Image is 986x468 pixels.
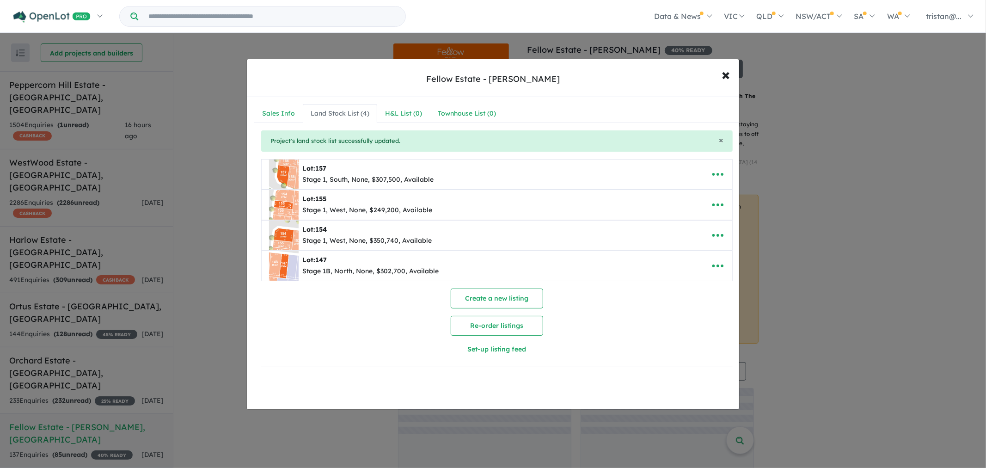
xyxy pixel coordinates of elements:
b: Lot: [302,195,326,203]
img: Fellow%20Estate%20-%20Wollert%20-%20Lot%20157___1752204782.jpg [269,160,299,189]
div: Stage 1, South, None, $307,500, Available [302,174,434,185]
div: Sales Info [262,108,295,119]
span: × [719,135,723,145]
input: Try estate name, suburb, builder or developer [140,6,404,26]
img: Fellow%20Estate%20-%20Wollert%20-%20Lot%20147___1750726580.jpg [269,251,299,281]
button: Re-order listings [451,316,543,336]
button: Set-up listing feed [379,339,615,359]
div: Stage 1, West, None, $249,200, Available [302,205,432,216]
div: Project's land stock list successfully updated. [261,130,733,152]
img: Fellow%20Estate%20-%20Wollert%20-%20Lot%20154___1752204680.jpg [269,221,299,250]
span: 155 [315,195,326,203]
button: Close [719,136,723,144]
span: 157 [315,164,326,172]
img: Fellow%20Estate%20-%20Wollert%20-%20Lot%20155___1752205044.jpg [269,190,299,220]
div: Fellow Estate - [PERSON_NAME] [426,73,560,85]
b: Lot: [302,225,327,234]
span: 154 [315,225,327,234]
img: Openlot PRO Logo White [13,11,91,23]
div: Stage 1, West, None, $350,740, Available [302,235,432,246]
span: 147 [315,256,327,264]
div: Land Stock List ( 4 ) [311,108,369,119]
div: Townhouse List ( 0 ) [438,108,496,119]
div: Stage 1B, North, None, $302,700, Available [302,266,439,277]
div: H&L List ( 0 ) [385,108,422,119]
span: × [722,64,730,84]
b: Lot: [302,256,327,264]
span: tristan@... [926,12,962,21]
button: Create a new listing [451,289,543,308]
b: Lot: [302,164,326,172]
